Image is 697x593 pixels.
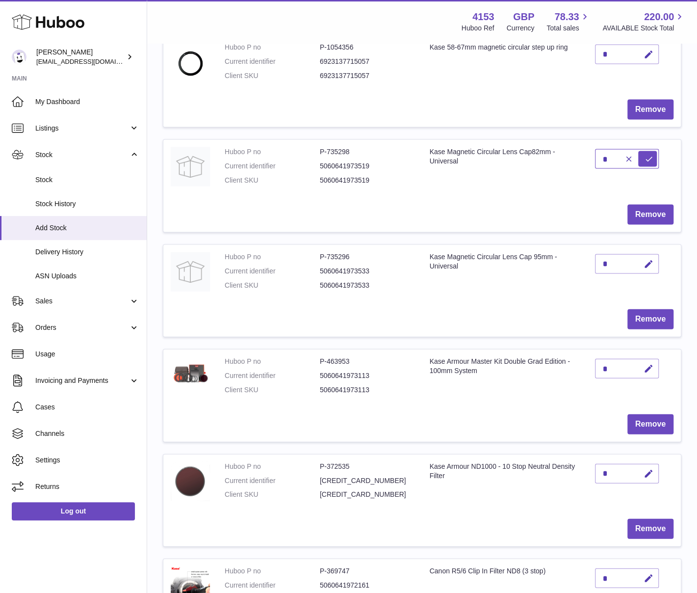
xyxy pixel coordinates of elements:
span: Settings [35,456,139,465]
dd: P-369747 [320,566,415,575]
dd: [CREDIT_CARD_NUMBER] [320,489,415,499]
dt: Current identifier [225,266,320,275]
dt: Current identifier [225,476,320,485]
span: Stock [35,175,139,185]
span: Delivery History [35,247,139,257]
dt: Huboo P no [225,252,320,261]
dd: [CREDIT_CARD_NUMBER] [320,476,415,485]
dd: P-735298 [320,147,415,156]
span: Usage [35,350,139,359]
button: Remove [627,204,673,224]
span: 220.00 [644,10,674,24]
dt: Client SKU [225,280,320,290]
td: Kase 58-67mm magnetic circular step up ring [422,35,588,92]
dt: Client SKU [225,489,320,499]
span: Returns [35,482,139,491]
td: Kase Magnetic Circular Lens Cap 95mm - Universal [422,244,588,302]
span: Listings [35,124,129,133]
dt: Current identifier [225,161,320,170]
dd: P-735296 [320,252,415,261]
span: Add Stock [35,223,139,233]
dt: Client SKU [225,385,320,394]
dd: 5060641973113 [320,385,415,394]
td: Kase Armour ND1000 - 10 Stop Neutral Density Filter [422,454,588,512]
span: [EMAIL_ADDRESS][DOMAIN_NAME] [36,57,144,65]
a: Log out [12,502,135,520]
dd: 5060641973533 [320,280,415,290]
span: Total sales [546,24,590,33]
div: Currency [507,24,535,33]
button: Remove [627,414,673,434]
strong: GBP [513,10,534,24]
img: Kase Magnetic Circular Lens Cap82mm - Universal [171,147,210,186]
a: 220.00 AVAILABLE Stock Total [602,10,685,33]
span: Cases [35,403,139,412]
button: Remove [627,518,673,539]
dd: 5060641973519 [320,161,415,170]
strong: 4153 [472,10,494,24]
button: Remove [627,309,673,329]
button: Remove [627,99,673,119]
a: 78.33 Total sales [546,10,590,33]
span: ASN Uploads [35,271,139,281]
span: My Dashboard [35,97,139,107]
td: Kase Magnetic Circular Lens Cap82mm - Universal [422,139,588,197]
span: Sales [35,296,129,306]
span: 78.33 [554,10,579,24]
div: [PERSON_NAME] [36,48,125,66]
dt: Current identifier [225,580,320,590]
dt: Current identifier [225,56,320,66]
dd: 6923137715057 [320,56,415,66]
dd: P-463953 [320,356,415,366]
td: Kase Armour Master Kit Double Grad Edition - 100mm System [422,349,588,406]
span: Stock [35,150,129,160]
span: Stock History [35,199,139,209]
img: Kase 58-67mm magnetic circular step up ring [171,42,210,81]
dd: 5060641972161 [320,580,415,590]
img: sales@kasefilters.com [12,50,26,64]
dt: Client SKU [225,71,320,80]
dt: Client SKU [225,175,320,185]
img: Kase Armour ND1000 - 10 Stop Neutral Density Filter [171,461,210,501]
dt: Huboo P no [225,147,320,156]
dt: Current identifier [225,371,320,380]
dt: Huboo P no [225,566,320,575]
dd: P-1054356 [320,42,415,52]
dt: Huboo P no [225,461,320,471]
div: Huboo Ref [462,24,494,33]
dd: P-372535 [320,461,415,471]
dt: Huboo P no [225,356,320,366]
img: Kase Magnetic Circular Lens Cap 95mm - Universal [171,252,210,291]
dd: 5060641973533 [320,266,415,275]
span: Invoicing and Payments [35,376,129,385]
dd: 5060641973113 [320,371,415,380]
img: Kase Armour Master Kit Double Grad Edition - 100mm System [171,356,210,388]
span: Orders [35,323,129,332]
span: AVAILABLE Stock Total [602,24,685,33]
dd: 6923137715057 [320,71,415,80]
dt: Huboo P no [225,42,320,52]
dd: 5060641973519 [320,175,415,185]
span: Channels [35,429,139,438]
